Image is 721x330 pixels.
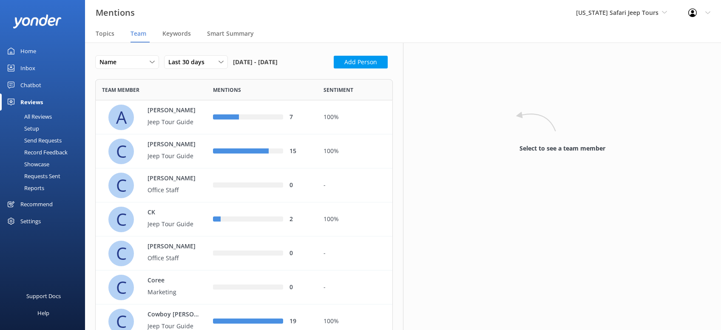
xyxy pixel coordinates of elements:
[5,134,85,146] a: Send Requests
[213,86,241,94] span: Mentions
[148,117,203,127] p: Jeep Tour Guide
[148,310,203,319] p: Cowboy [PERSON_NAME]
[148,276,203,285] p: Coree
[108,139,134,164] div: C
[108,275,134,300] div: C
[324,283,386,292] div: -
[148,174,203,183] p: [PERSON_NAME]
[95,270,393,304] div: row
[162,29,191,38] span: Keywords
[26,287,61,304] div: Support Docs
[5,158,85,170] a: Showcase
[148,253,203,263] p: Office Staff
[148,140,203,149] p: [PERSON_NAME]
[20,196,53,213] div: Recommend
[207,29,254,38] span: Smart Summary
[148,287,203,297] p: Marketing
[5,146,85,158] a: Record Feedback
[99,57,122,67] span: Name
[168,57,210,67] span: Last 30 days
[5,182,44,194] div: Reports
[5,111,52,122] div: All Reviews
[324,86,353,94] span: Sentiment
[5,170,85,182] a: Requests Sent
[233,55,278,69] span: [DATE] - [DATE]
[96,29,114,38] span: Topics
[324,249,386,258] div: -
[324,317,386,326] div: 100%
[148,208,203,217] p: CK
[290,181,311,190] div: 0
[290,147,311,156] div: 15
[20,77,41,94] div: Chatbot
[5,111,85,122] a: All Reviews
[5,122,85,134] a: Setup
[324,215,386,224] div: 100%
[290,283,311,292] div: 0
[37,304,49,321] div: Help
[5,158,49,170] div: Showcase
[5,146,68,158] div: Record Feedback
[148,151,203,161] p: Jeep Tour Guide
[95,236,393,270] div: row
[95,168,393,202] div: row
[576,9,659,17] span: [US_STATE] Safari Jeep Tours
[96,6,135,20] h3: Mentions
[290,317,311,326] div: 19
[324,113,386,122] div: 100%
[20,94,43,111] div: Reviews
[108,241,134,266] div: C
[148,242,203,251] p: [PERSON_NAME]
[148,219,203,229] p: Jeep Tour Guide
[108,173,134,198] div: C
[13,14,62,28] img: yonder-white-logo.png
[334,56,388,68] button: Add Person
[324,147,386,156] div: 100%
[290,249,311,258] div: 0
[108,105,134,130] div: A
[290,113,311,122] div: 7
[5,182,85,194] a: Reports
[20,43,36,60] div: Home
[95,202,393,236] div: row
[324,181,386,190] div: -
[5,122,39,134] div: Setup
[148,106,203,115] p: [PERSON_NAME]
[131,29,146,38] span: Team
[148,185,203,195] p: Office Staff
[20,213,41,230] div: Settings
[290,215,311,224] div: 2
[95,134,393,168] div: row
[20,60,35,77] div: Inbox
[95,100,393,134] div: row
[5,170,60,182] div: Requests Sent
[5,134,62,146] div: Send Requests
[108,207,134,232] div: C
[102,86,139,94] span: Team member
